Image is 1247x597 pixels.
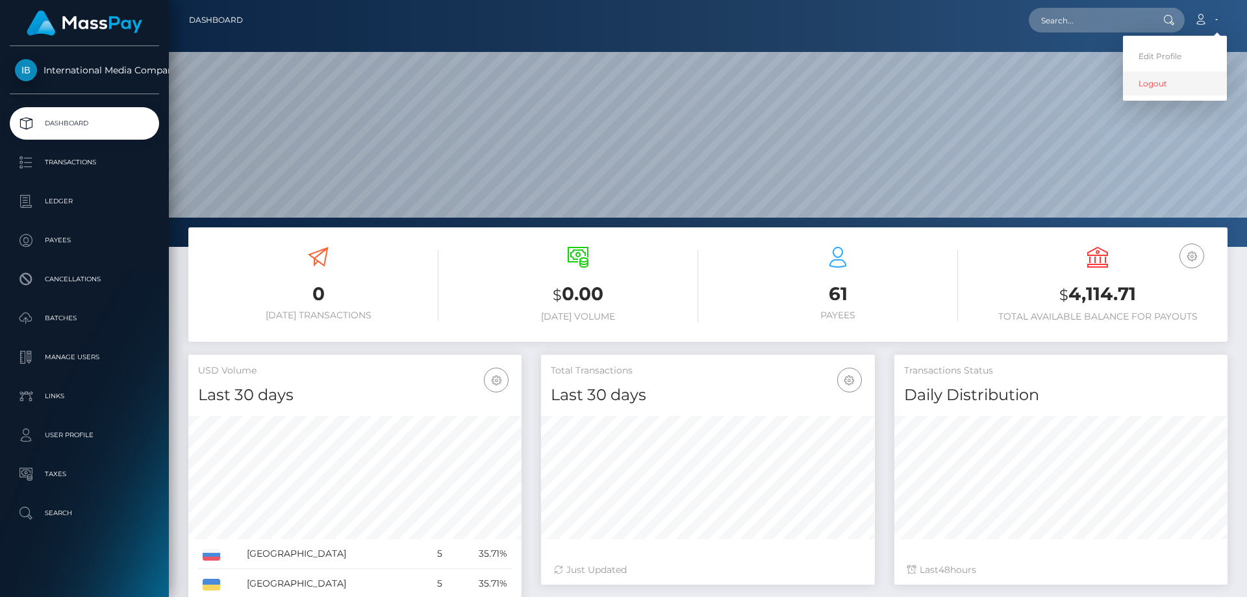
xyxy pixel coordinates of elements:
[938,564,950,576] span: 48
[10,146,159,179] a: Transactions
[15,464,154,484] p: Taxes
[718,310,958,321] h6: Payees
[198,310,438,321] h6: [DATE] Transactions
[189,6,243,34] a: Dashboard
[10,380,159,413] a: Links
[15,59,37,81] img: International Media Company BV
[198,281,438,307] h3: 0
[447,539,512,569] td: 35.71%
[15,270,154,289] p: Cancellations
[423,539,447,569] td: 5
[1029,8,1151,32] input: Search...
[15,503,154,523] p: Search
[551,384,864,407] h4: Last 30 days
[10,341,159,374] a: Manage Users
[15,231,154,250] p: Payees
[718,281,958,307] h3: 61
[15,426,154,445] p: User Profile
[458,281,698,308] h3: 0.00
[1123,44,1227,68] a: Edit Profile
[198,384,512,407] h4: Last 30 days
[458,311,698,322] h6: [DATE] Volume
[977,311,1218,322] h6: Total Available Balance for Payouts
[10,107,159,140] a: Dashboard
[553,286,562,304] small: $
[10,302,159,335] a: Batches
[904,364,1218,377] h5: Transactions Status
[10,224,159,257] a: Payees
[15,387,154,406] p: Links
[27,10,142,36] img: MassPay Logo
[203,549,220,561] img: RU.png
[15,348,154,367] p: Manage Users
[977,281,1218,308] h3: 4,114.71
[15,192,154,211] p: Ledger
[15,309,154,328] p: Batches
[10,64,159,76] span: International Media Company BV
[10,419,159,451] a: User Profile
[15,114,154,133] p: Dashboard
[551,364,864,377] h5: Total Transactions
[198,364,512,377] h5: USD Volume
[10,497,159,529] a: Search
[10,458,159,490] a: Taxes
[15,153,154,172] p: Transactions
[10,185,159,218] a: Ledger
[203,579,220,591] img: UA.png
[242,539,423,569] td: [GEOGRAPHIC_DATA]
[1059,286,1068,304] small: $
[554,563,861,577] div: Just Updated
[10,263,159,296] a: Cancellations
[904,384,1218,407] h4: Daily Distribution
[1123,71,1227,95] a: Logout
[907,563,1215,577] div: Last hours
